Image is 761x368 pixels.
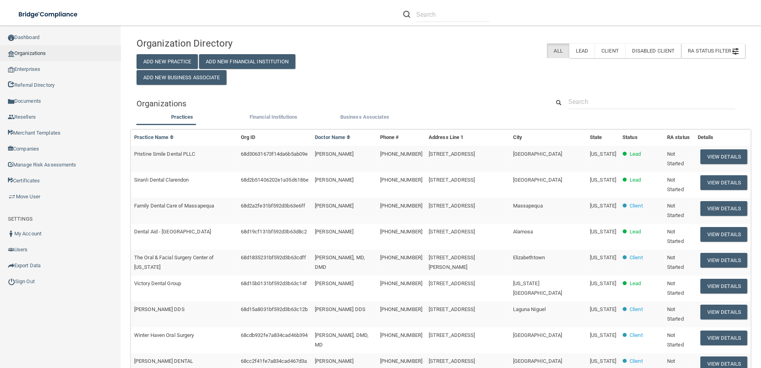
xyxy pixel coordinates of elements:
li: Financial Institutions [228,112,319,124]
span: 68d1835231bf592d3b63cdff [241,254,306,260]
span: [PERSON_NAME] [315,203,353,209]
th: State [587,129,619,146]
label: SETTINGS [8,214,33,224]
input: Search [568,94,735,109]
img: organization-icon.f8decf85.png [8,51,14,57]
img: bridge_compliance_login_screen.278c3ca4.svg [12,6,85,23]
img: ic_user_dark.df1a06c3.png [8,231,14,237]
button: View Details [701,201,747,216]
button: Add New Financial Institution [199,54,295,69]
span: Not Started [667,254,684,270]
span: [PERSON_NAME] [315,358,353,364]
p: Client [630,305,643,314]
span: Massapequa [513,203,543,209]
button: View Details [701,279,747,294]
span: Elizabethtown [513,254,545,260]
span: 68d15b0131bf592d3b63c14f [241,280,307,286]
span: RA Status Filter [688,48,739,54]
p: Client [630,201,643,211]
span: 68d2a2fe31bf592d3b63e6ff [241,203,305,209]
h4: Organization Directory [137,38,332,49]
span: [PHONE_NUMBER] [380,332,422,338]
img: ic_dashboard_dark.d01f4a41.png [8,35,14,41]
label: Practices [140,112,224,122]
span: Not Started [667,177,684,192]
th: Org ID [238,129,312,146]
span: [PHONE_NUMBER] [380,177,422,183]
span: Pristine Smile Dental PLLC [134,151,195,157]
span: 68cdb932fe7a834cad46b394 [241,332,308,338]
span: [STREET_ADDRESS] [429,306,475,312]
p: Client [630,331,643,340]
span: [STREET_ADDRESS] [429,203,475,209]
span: [STREET_ADDRESS][PERSON_NAME] [429,254,475,270]
img: ic-search.3b580494.png [403,11,410,18]
span: [US_STATE] [590,306,616,312]
img: icon-export.b9366987.png [8,262,14,269]
span: [STREET_ADDRESS] [429,280,475,286]
span: [US_STATE] [590,332,616,338]
label: All [547,43,569,58]
button: View Details [701,331,747,345]
a: Doctor Name [315,134,351,140]
label: Financial Institutions [232,112,315,122]
p: Lead [630,227,641,237]
span: [PHONE_NUMBER] [380,358,422,364]
span: Financial Institutions [250,114,297,120]
img: briefcase.64adab9b.png [8,193,16,201]
th: Status [619,129,664,146]
img: icon-documents.8dae5593.png [8,98,14,105]
span: [STREET_ADDRESS] [429,229,475,235]
button: View Details [701,253,747,268]
span: [STREET_ADDRESS] [429,358,475,364]
img: icon-users.e205127d.png [8,247,14,253]
span: [STREET_ADDRESS] [429,177,475,183]
span: Winter Haven Oral Surgery [134,332,194,338]
th: Phone # [377,129,425,146]
span: Victory Dental Group [134,280,181,286]
span: [GEOGRAPHIC_DATA] [513,151,562,157]
span: [GEOGRAPHIC_DATA] [513,358,562,364]
span: Not Started [667,203,684,218]
p: Lead [630,149,641,159]
span: 68cc2f41fe7a834cad467d3a [241,358,307,364]
span: Laguna Niguel [513,306,546,312]
span: [GEOGRAPHIC_DATA] [513,332,562,338]
span: [PHONE_NUMBER] [380,280,422,286]
span: [GEOGRAPHIC_DATA] [513,177,562,183]
th: Address Line 1 [425,129,510,146]
span: [US_STATE] [590,229,616,235]
th: RA status [664,129,695,146]
span: [PERSON_NAME] [315,177,353,183]
span: Alamosa [513,229,533,235]
label: Client [595,43,625,58]
img: ic_power_dark.7ecde6b1.png [8,278,15,285]
th: Details [695,129,751,146]
span: [PERSON_NAME] DDS [315,306,365,312]
span: [US_STATE] [590,280,616,286]
span: [PHONE_NUMBER] [380,254,422,260]
h5: Organizations [137,99,538,108]
span: [PERSON_NAME] [315,229,353,235]
span: 68d15a8031bf592d3b63c12b [241,306,308,312]
span: [PHONE_NUMBER] [380,229,422,235]
span: Dental Aid - [GEOGRAPHIC_DATA] [134,229,211,235]
li: Practices [137,112,228,124]
span: The Oral & Facial Surgery Center of [US_STATE] [134,254,214,270]
span: [PHONE_NUMBER] [380,306,422,312]
span: Siranli Dental Clarendon [134,177,189,183]
span: [STREET_ADDRESS] [429,151,475,157]
span: Not Started [667,229,684,244]
button: View Details [701,149,747,164]
input: Search [416,7,489,22]
span: 68d30631673f14da6b5ab09e [241,151,308,157]
span: [PHONE_NUMBER] [380,151,422,157]
span: [PERSON_NAME] [315,151,353,157]
th: City [510,129,587,146]
span: [PERSON_NAME] DDS [134,306,185,312]
span: [PERSON_NAME] [315,280,353,286]
span: [US_STATE] [590,151,616,157]
span: 68d19cf131bf592d3b63d8c2 [241,229,307,235]
button: View Details [701,305,747,319]
span: [PERSON_NAME] DENTAL [134,358,193,364]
